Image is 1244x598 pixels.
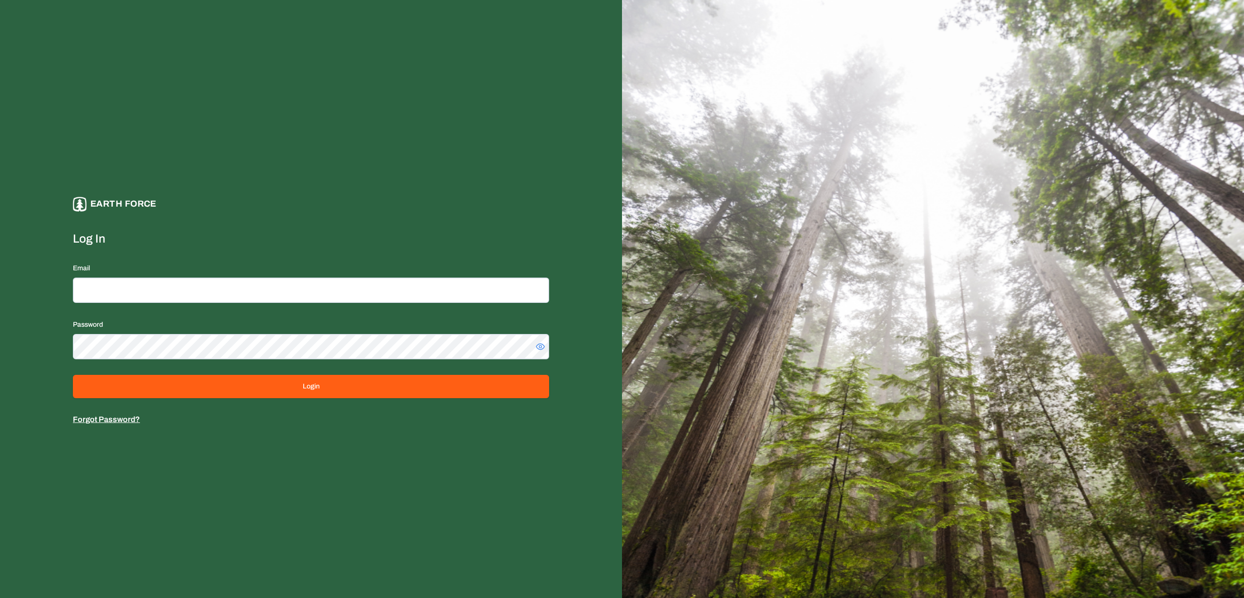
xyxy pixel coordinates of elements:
button: Login [73,375,549,398]
label: Log In [73,231,549,246]
label: Email [73,264,90,272]
label: Password [73,321,103,328]
p: Forgot Password? [73,414,549,425]
img: earthforce-logo-white-uG4MPadI.svg [73,197,86,211]
p: Earth force [90,197,156,211]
